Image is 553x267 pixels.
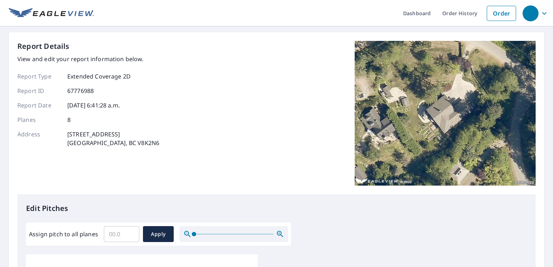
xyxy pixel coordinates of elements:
[67,130,159,147] p: [STREET_ADDRESS] [GEOGRAPHIC_DATA], BC V8K2N6
[9,8,94,19] img: EV Logo
[487,6,516,21] a: Order
[67,72,131,81] p: Extended Coverage 2D
[17,130,61,147] p: Address
[17,41,69,52] p: Report Details
[17,86,61,95] p: Report ID
[355,41,536,186] img: Top image
[17,72,61,81] p: Report Type
[26,203,527,214] p: Edit Pitches
[29,230,98,238] label: Assign pitch to all planes
[143,226,174,242] button: Apply
[104,224,139,244] input: 00.0
[67,115,71,124] p: 8
[17,55,159,63] p: View and edit your report information below.
[67,101,120,110] p: [DATE] 6:41:28 a.m.
[17,101,61,110] p: Report Date
[17,115,61,124] p: Planes
[149,230,168,239] span: Apply
[67,86,94,95] p: 67776988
